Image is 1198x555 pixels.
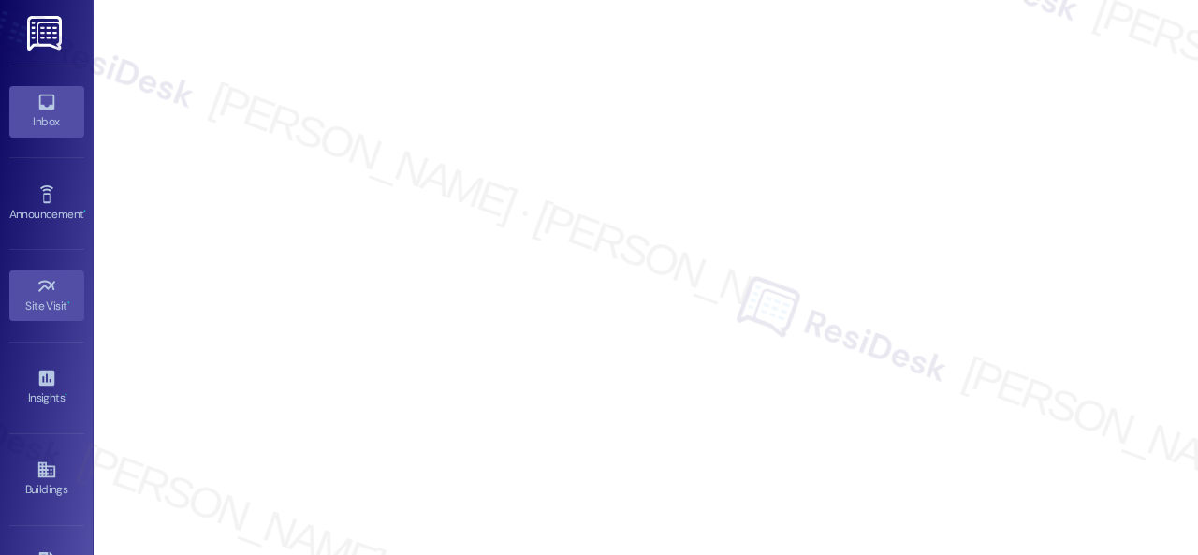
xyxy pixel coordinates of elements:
a: Buildings [9,454,84,504]
a: Inbox [9,86,84,137]
a: Site Visit • [9,270,84,321]
img: ResiDesk Logo [27,16,66,51]
span: • [83,205,86,218]
span: • [67,297,70,310]
span: • [65,388,67,402]
a: Insights • [9,362,84,413]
